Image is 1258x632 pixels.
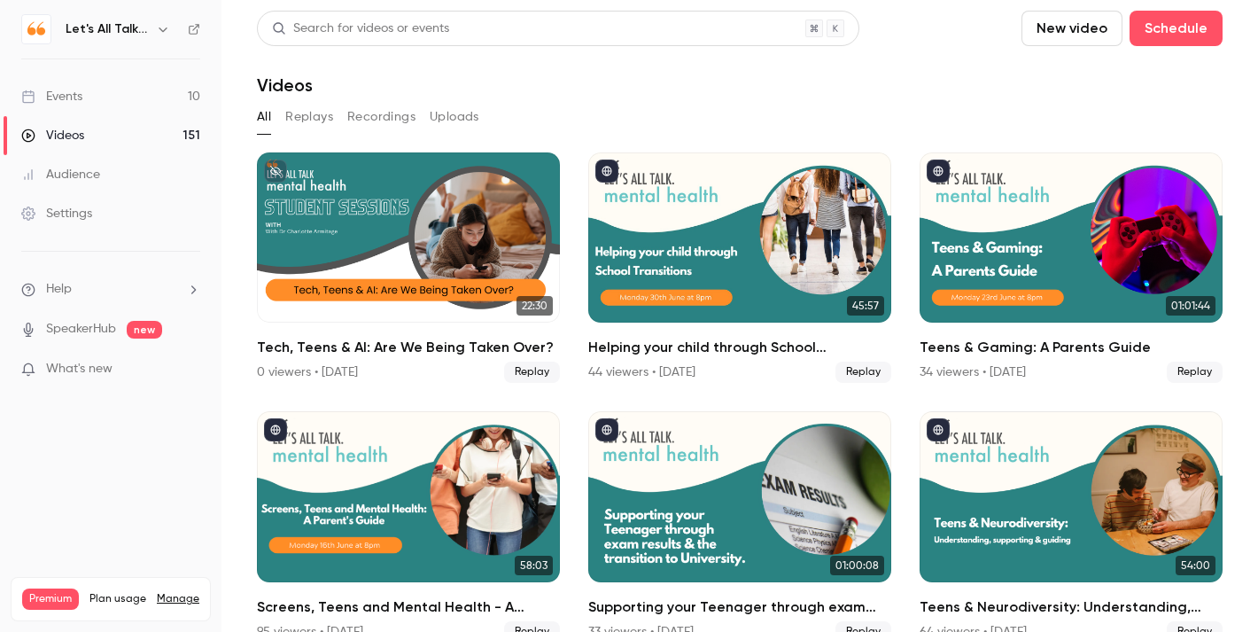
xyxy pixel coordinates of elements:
[595,418,618,441] button: published
[516,296,553,316] span: 22:30
[285,103,333,131] button: Replays
[588,337,891,358] h2: Helping your child through School Transitions
[89,592,146,606] span: Plan usage
[22,589,79,610] span: Premium
[257,337,560,358] h2: Tech, Teens & AI: Are We Being Taken Over?
[920,337,1223,358] h2: Teens & Gaming: A Parents Guide
[21,166,100,183] div: Audience
[179,362,200,378] iframe: Noticeable Trigger
[1176,556,1215,575] span: 54:00
[847,296,884,316] span: 45:57
[257,103,271,131] button: All
[1130,11,1223,46] button: Schedule
[1167,362,1223,383] span: Replay
[21,280,200,299] li: help-dropdown-opener
[257,152,560,383] a: 22:30Tech, Teens & AI: Are We Being Taken Over?0 viewers • [DATE]Replay
[257,152,560,383] li: Tech, Teens & AI: Are We Being Taken Over?
[21,88,82,105] div: Events
[588,597,891,618] h2: Supporting your Teenager through exam results & the transition to University.
[21,205,92,222] div: Settings
[920,152,1223,383] li: Teens & Gaming: A Parents Guide
[264,418,287,441] button: published
[46,360,113,378] span: What's new
[1021,11,1122,46] button: New video
[835,362,891,383] span: Replay
[127,321,162,339] span: new
[46,280,72,299] span: Help
[920,597,1223,618] h2: Teens & Neurodiversity: Understanding, supporting & guiding
[504,362,560,383] span: Replay
[830,556,884,575] span: 01:00:08
[515,556,553,575] span: 58:03
[927,160,950,183] button: published
[66,20,149,38] h6: Let's All Talk Mental Health
[272,20,449,38] div: Search for videos or events
[22,15,50,43] img: Let's All Talk Mental Health
[588,152,891,383] li: Helping your child through School Transitions
[257,597,560,618] h2: Screens, Teens and Mental Health - A Parent's guide
[588,152,891,383] a: 45:57Helping your child through School Transitions44 viewers • [DATE]Replay
[588,363,695,381] div: 44 viewers • [DATE]
[21,127,84,144] div: Videos
[257,11,1223,621] section: Videos
[920,152,1223,383] a: 01:01:44Teens & Gaming: A Parents Guide34 viewers • [DATE]Replay
[257,74,313,96] h1: Videos
[46,320,116,339] a: SpeakerHub
[430,103,479,131] button: Uploads
[595,160,618,183] button: published
[920,363,1026,381] div: 34 viewers • [DATE]
[264,160,287,183] button: unpublished
[157,592,199,606] a: Manage
[927,418,950,441] button: published
[1166,296,1215,316] span: 01:01:44
[257,363,358,381] div: 0 viewers • [DATE]
[347,103,415,131] button: Recordings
